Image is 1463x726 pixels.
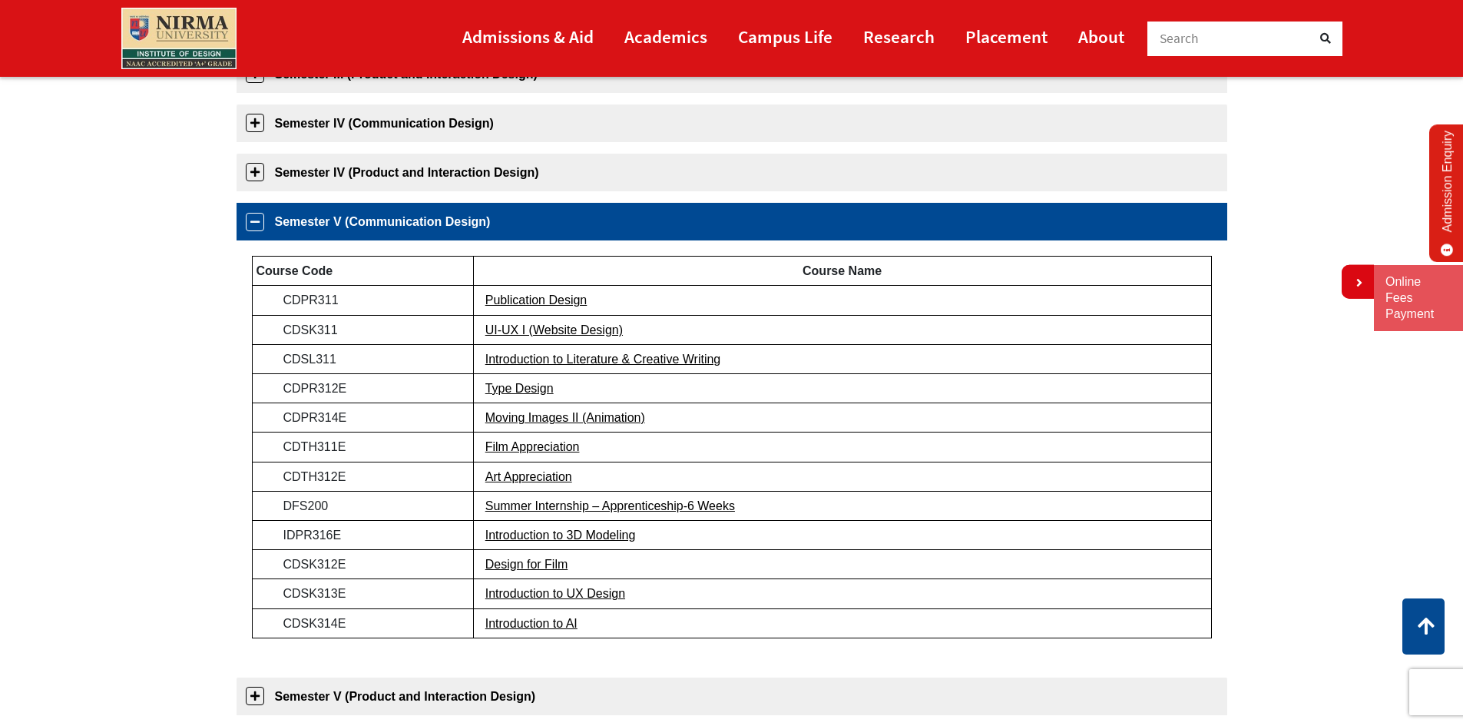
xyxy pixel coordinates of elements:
td: DFS200 [252,491,473,520]
a: Semester IV (Product and Interaction Design) [237,154,1227,191]
a: Research [863,19,935,54]
td: CDTH312E [252,462,473,491]
a: Introduction to 3D Modeling [485,529,636,542]
td: CDPR311 [252,286,473,315]
a: Semester V (Product and Interaction Design) [237,678,1227,715]
a: Semester IV (Communication Design) [237,104,1227,142]
a: Placement [965,19,1048,54]
a: Introduction to AI [485,617,578,630]
td: CDTH311E [252,433,473,462]
td: CDSK312E [252,550,473,579]
td: CDSL311 [252,344,473,373]
a: Type Design [485,382,554,395]
a: Summer Internship – Apprenticeship-6 Weeks [485,499,735,512]
a: About [1078,19,1124,54]
a: Campus Life [738,19,832,54]
td: CDSK314E [252,608,473,638]
a: Moving Images II (Animation) [485,411,645,424]
a: Semester V (Communication Design) [237,203,1227,240]
td: Course Name [473,257,1211,286]
a: Academics [624,19,707,54]
td: IDPR316E [252,520,473,549]
img: main_logo [121,8,237,69]
td: CDPR312E [252,374,473,403]
td: Course Code [252,257,473,286]
a: Admissions & Aid [462,19,594,54]
a: Introduction to Literature & Creative Writing [485,353,721,366]
a: Film Appreciation [485,440,580,453]
span: Search [1160,30,1200,47]
td: CDSK311 [252,315,473,344]
a: Introduction to UX Design [485,587,625,600]
a: Design for Film [485,558,568,571]
a: UI-UX I (Website Design) [485,323,623,336]
a: Publication Design [485,293,588,307]
a: Online Fees Payment [1385,274,1451,322]
td: CDSK313E [252,579,473,608]
a: Art Appreciation [485,470,572,483]
td: CDPR314E [252,403,473,433]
